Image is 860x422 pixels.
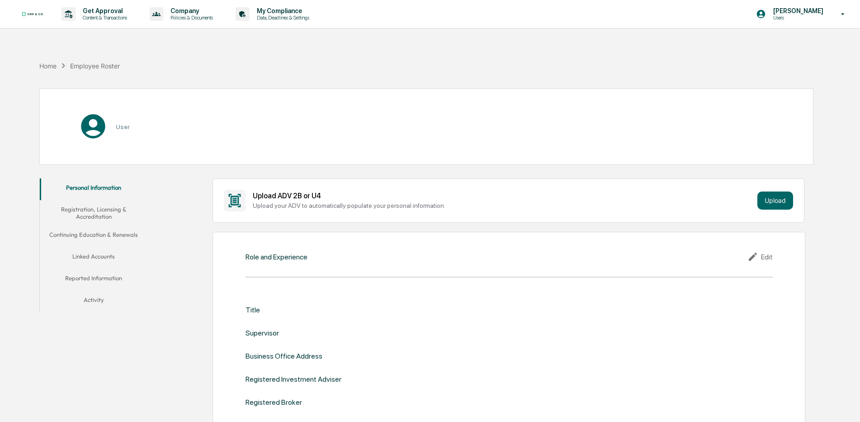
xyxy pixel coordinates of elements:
button: Reported Information [40,269,148,291]
p: Content & Transactions [76,14,132,21]
h3: User [116,123,130,130]
div: Registered Broker [246,398,302,407]
button: Activity [40,291,148,312]
div: Title [246,306,260,314]
p: Policies & Documents [163,14,217,21]
button: Linked Accounts [40,247,148,269]
div: Home [39,62,57,70]
p: My Compliance [250,7,314,14]
p: [PERSON_NAME] [766,7,828,14]
div: Employee Roster [70,62,120,70]
div: Role and Experience [246,253,307,261]
button: Continuing Education & Renewals [40,225,148,247]
p: Company [163,7,217,14]
div: Business Office Address [246,352,322,360]
div: secondary tabs example [40,178,148,313]
p: Data, Deadlines & Settings [250,14,314,21]
div: Edit [747,251,773,262]
div: Upload your ADV to automatically populate your personal information. [253,202,753,209]
p: Get Approval [76,7,132,14]
button: Personal Information [40,178,148,200]
button: Upload [757,192,793,210]
img: logo [22,12,43,16]
button: Registration, Licensing & Accreditation [40,200,148,226]
p: Users [766,14,828,21]
div: Registered Investment Adviser [246,375,341,384]
div: Upload ADV 2B or U4 [253,192,753,200]
div: Supervisor [246,329,279,337]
